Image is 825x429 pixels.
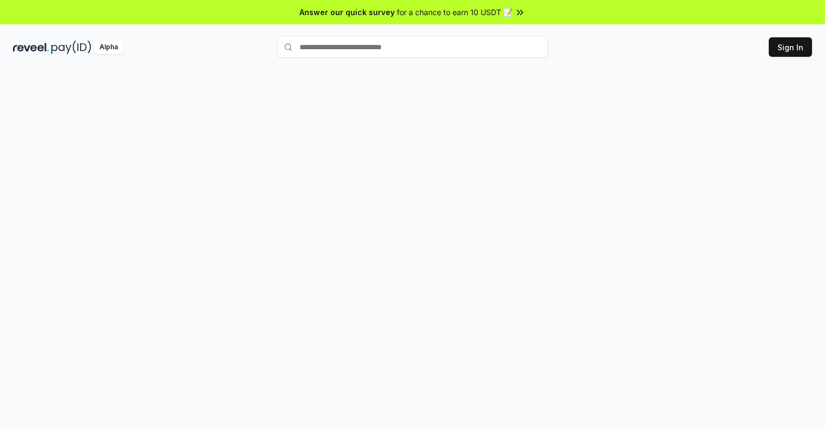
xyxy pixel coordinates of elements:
[13,41,49,54] img: reveel_dark
[51,41,91,54] img: pay_id
[94,41,124,54] div: Alpha
[769,37,812,57] button: Sign In
[397,6,513,18] span: for a chance to earn 10 USDT 📝
[300,6,395,18] span: Answer our quick survey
